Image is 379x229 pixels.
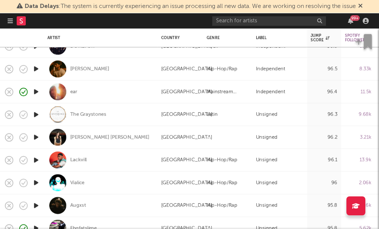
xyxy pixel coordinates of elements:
a: The Graystones [70,111,106,118]
a: [PERSON_NAME] [70,66,109,72]
button: 99+ [348,18,353,24]
a: Augxst [70,202,86,209]
div: 96.4 [311,87,337,96]
div: 96.5 [311,64,337,74]
div: Unsigned [256,201,277,210]
input: Search for artists [212,16,326,26]
div: 96.3 [311,110,337,119]
div: Independent [256,87,285,96]
div: [GEOGRAPHIC_DATA] [161,64,212,74]
div: Latin [207,110,218,119]
div: Unsigned [256,133,277,142]
div: 8.33k [345,64,371,74]
div: Genre [207,36,244,40]
div: [GEOGRAPHIC_DATA] [161,155,212,165]
a: ear [70,88,77,95]
div: 2.06k [345,178,371,187]
div: [GEOGRAPHIC_DATA] [161,133,212,142]
div: 95.8 [311,201,337,210]
div: Independent [256,42,285,51]
div: [GEOGRAPHIC_DATA] [161,178,212,187]
div: Country [161,36,195,40]
div: Label [256,36,299,40]
div: 13.9k [345,155,371,165]
div: Rock [207,42,218,51]
div: [GEOGRAPHIC_DATA] [161,110,212,119]
span: Data Delays [25,3,59,9]
div: Hip-Hop/Rap [207,155,237,165]
div: [GEOGRAPHIC_DATA] [161,42,212,51]
div: Unsigned [256,110,277,119]
div: [GEOGRAPHIC_DATA] [161,201,212,210]
div: Independent [256,64,285,74]
div: Hip-Hop/Rap [207,64,237,74]
a: [PERSON_NAME] [PERSON_NAME] [70,134,149,141]
a: DONEFOR [70,43,94,50]
div: 96.1 [311,155,337,165]
div: 5.57k [345,42,371,51]
div: 96 [311,178,337,187]
div: 96.6 [311,42,337,51]
div: 13.6k [345,201,371,210]
div: Spotify Followers [345,33,368,42]
a: Lackvill [70,157,87,163]
div: 9.68k [345,110,371,119]
div: Unsigned [256,178,277,187]
div: Hip-Hop/Rap [207,178,237,187]
span: Dismiss [358,3,363,9]
div: Unsigned [256,155,277,165]
div: 96.2 [311,133,337,142]
div: [GEOGRAPHIC_DATA] [161,87,212,96]
a: Vialice [70,179,85,186]
div: 11.5k [345,87,371,96]
div: Artist [47,36,150,40]
div: Jump Score [311,33,330,42]
div: Hip-Hop/Rap [207,201,237,210]
div: 99 + [350,15,360,21]
span: : The system is currently experiencing an issue processing all new data. We are working on resolv... [25,3,356,9]
div: Mainstream Electronic [207,87,248,96]
div: 3.21k [345,133,371,142]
